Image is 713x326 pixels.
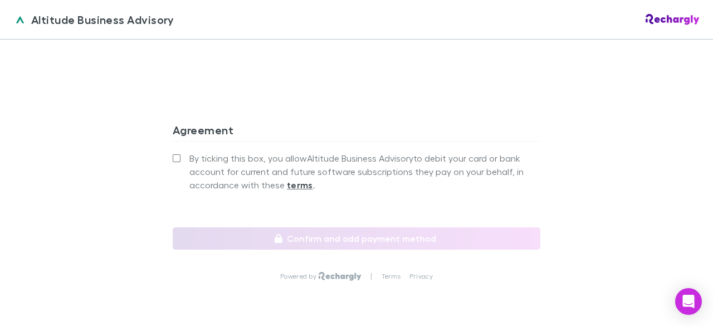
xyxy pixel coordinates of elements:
[370,272,372,281] p: |
[409,272,433,281] a: Privacy
[31,11,174,28] span: Altitude Business Advisory
[280,272,319,281] p: Powered by
[646,14,700,25] img: Rechargly Logo
[13,13,27,26] img: Altitude Business Advisory's Logo
[189,152,540,192] span: By ticking this box, you allow Altitude Business Advisory to debit your card or bank account for ...
[675,288,702,315] div: Open Intercom Messenger
[173,123,540,141] h3: Agreement
[173,227,540,250] button: Confirm and add payment method
[382,272,401,281] a: Terms
[287,179,313,191] strong: terms
[319,272,362,281] img: Rechargly Logo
